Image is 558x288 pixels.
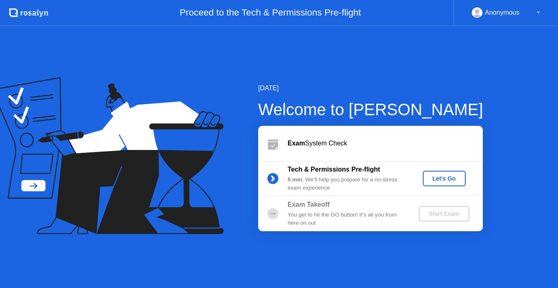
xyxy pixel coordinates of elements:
[288,211,405,228] div: You get to hit the GO button! It’s all you from here on out
[258,83,483,93] div: [DATE]
[422,210,466,217] div: Start Exam
[426,175,462,182] div: Let's Go
[485,7,520,18] div: Anonymous
[419,206,469,221] button: Start Exam
[288,166,380,173] b: Tech & Permissions Pre-flight
[423,171,466,186] button: Let's Go
[288,176,405,192] div: : We’ll help you prepare for a no-stress exam experience
[258,97,483,122] div: Welcome to [PERSON_NAME]
[288,201,330,208] b: Exam Takeoff
[288,140,305,147] b: Exam
[288,176,302,183] b: 5 min
[288,138,483,148] div: System Check
[536,7,540,18] div: ▼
